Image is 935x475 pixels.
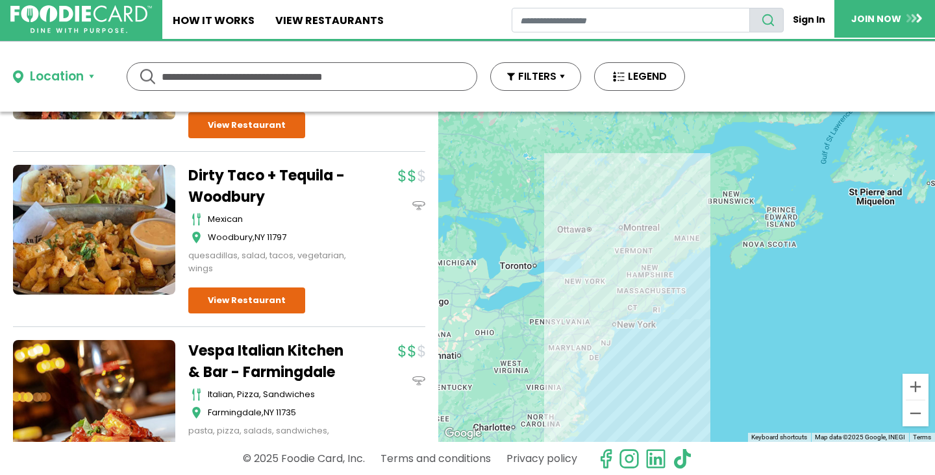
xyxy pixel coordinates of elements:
span: 11797 [267,231,286,243]
img: map_icon.svg [192,406,201,419]
a: View Restaurant [188,112,305,138]
a: View Restaurant [188,287,305,313]
img: tiktok.svg [672,448,693,469]
button: FILTERS [490,62,581,91]
span: NY [255,231,265,243]
img: cutlery_icon.svg [192,213,201,226]
div: Location [30,67,84,86]
input: restaurant search [512,8,751,32]
a: Vespa Italian Kitchen & Bar - Farmingdale [188,340,351,383]
svg: check us out on facebook [595,448,616,469]
a: Terms [913,433,931,441]
span: Map data ©2025 Google, INEGI [815,433,905,441]
div: , [208,406,351,419]
img: map_icon.svg [192,231,201,244]
div: italian, pizza, sandwiches [208,388,351,401]
img: dinein_icon.svg [412,374,425,387]
span: Farmingdale [208,406,262,419]
img: FoodieCard; Eat, Drink, Save, Donate [10,5,152,34]
button: Zoom in [903,374,929,400]
div: pasta, pizza, salads, sandwiches, soup [188,424,351,450]
button: Zoom out [903,400,929,426]
span: 11735 [276,406,296,419]
img: linkedin.svg [645,448,666,469]
a: Dirty Taco + Tequila - Woodbury [188,165,351,208]
div: , [208,231,351,244]
button: LEGEND [594,62,685,91]
p: © 2025 Foodie Card, Inc. [243,447,365,470]
a: Open this area in Google Maps (opens a new window) [442,425,484,442]
button: search [749,8,784,32]
button: Keyboard shortcuts [751,433,807,442]
img: cutlery_icon.svg [192,388,201,401]
img: Google [442,425,484,442]
div: quesadillas, salad, tacos, vegetarian, wings [188,249,351,274]
span: Woodbury [208,231,253,243]
span: NY [264,406,274,419]
a: Privacy policy [506,447,577,470]
button: Location [13,67,94,86]
a: Terms and conditions [380,447,491,470]
img: dinein_icon.svg [412,199,425,212]
a: Sign In [784,8,834,32]
div: mexican [208,213,351,226]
